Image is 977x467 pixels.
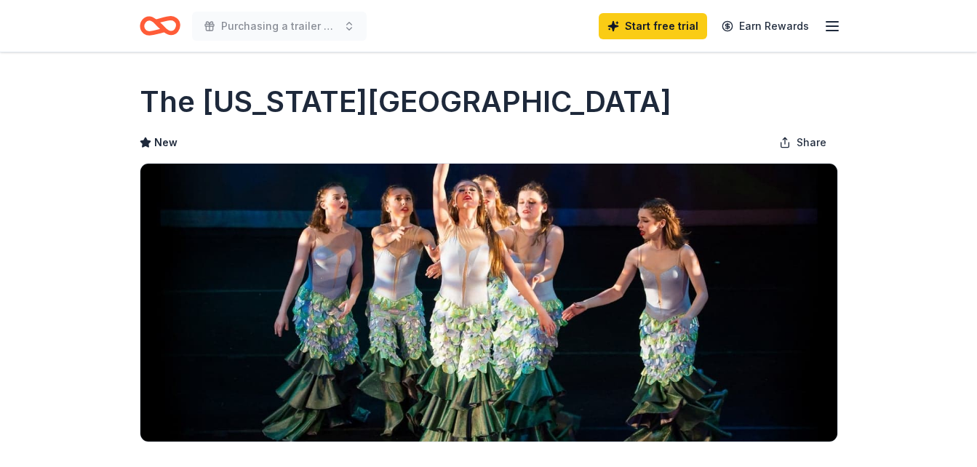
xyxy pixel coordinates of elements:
[797,134,826,151] span: Share
[192,12,367,41] button: Purchasing a trailer and side by side
[140,164,837,442] img: Image for The Maryland Theatre
[140,9,180,43] a: Home
[713,13,818,39] a: Earn Rewards
[767,128,838,157] button: Share
[140,81,671,122] h1: The [US_STATE][GEOGRAPHIC_DATA]
[599,13,707,39] a: Start free trial
[221,17,338,35] span: Purchasing a trailer and side by side
[154,134,178,151] span: New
